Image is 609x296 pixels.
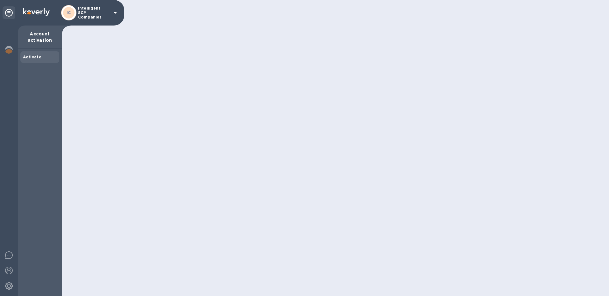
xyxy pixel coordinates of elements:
[23,55,41,59] b: Activate
[67,10,71,15] b: IC
[3,6,15,19] div: Unpin categories
[23,8,50,16] img: Logo
[78,6,110,19] p: Intelligent SCM Companies
[23,31,57,43] p: Account activation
